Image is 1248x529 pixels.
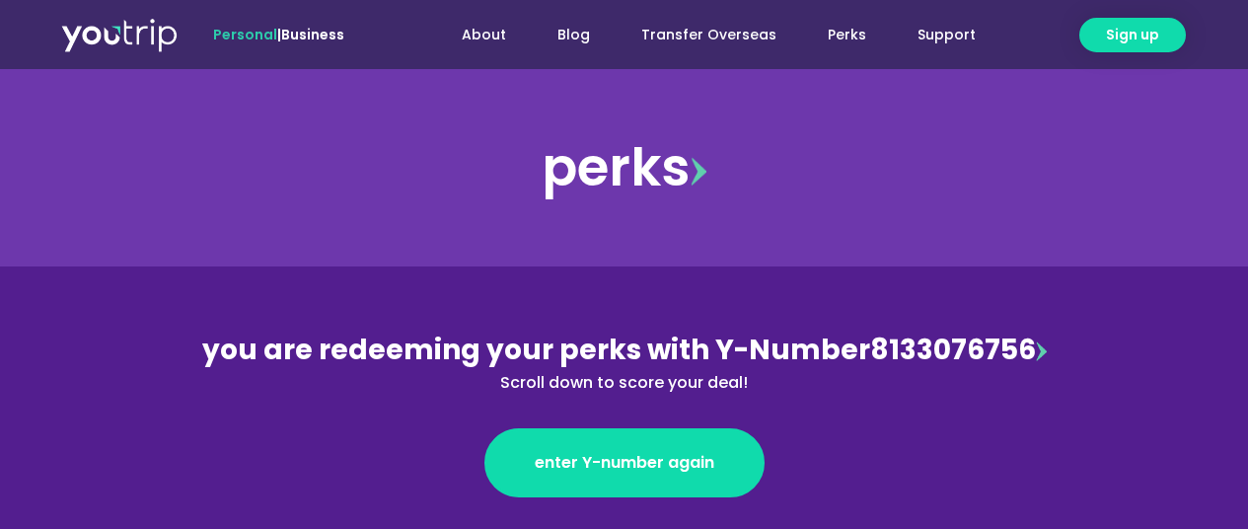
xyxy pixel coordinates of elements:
[213,25,344,44] span: |
[196,330,1053,395] div: 8133076756
[196,371,1053,395] div: Scroll down to score your deal!
[1106,25,1159,45] span: Sign up
[532,17,616,53] a: Blog
[1079,18,1186,52] a: Sign up
[213,25,277,44] span: Personal
[281,25,344,44] a: Business
[535,451,714,475] span: enter Y-number again
[802,17,892,53] a: Perks
[436,17,532,53] a: About
[616,17,802,53] a: Transfer Overseas
[202,331,870,369] span: you are redeeming your perks with Y-Number
[484,428,765,497] a: enter Y-number again
[892,17,1001,53] a: Support
[398,17,1001,53] nav: Menu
